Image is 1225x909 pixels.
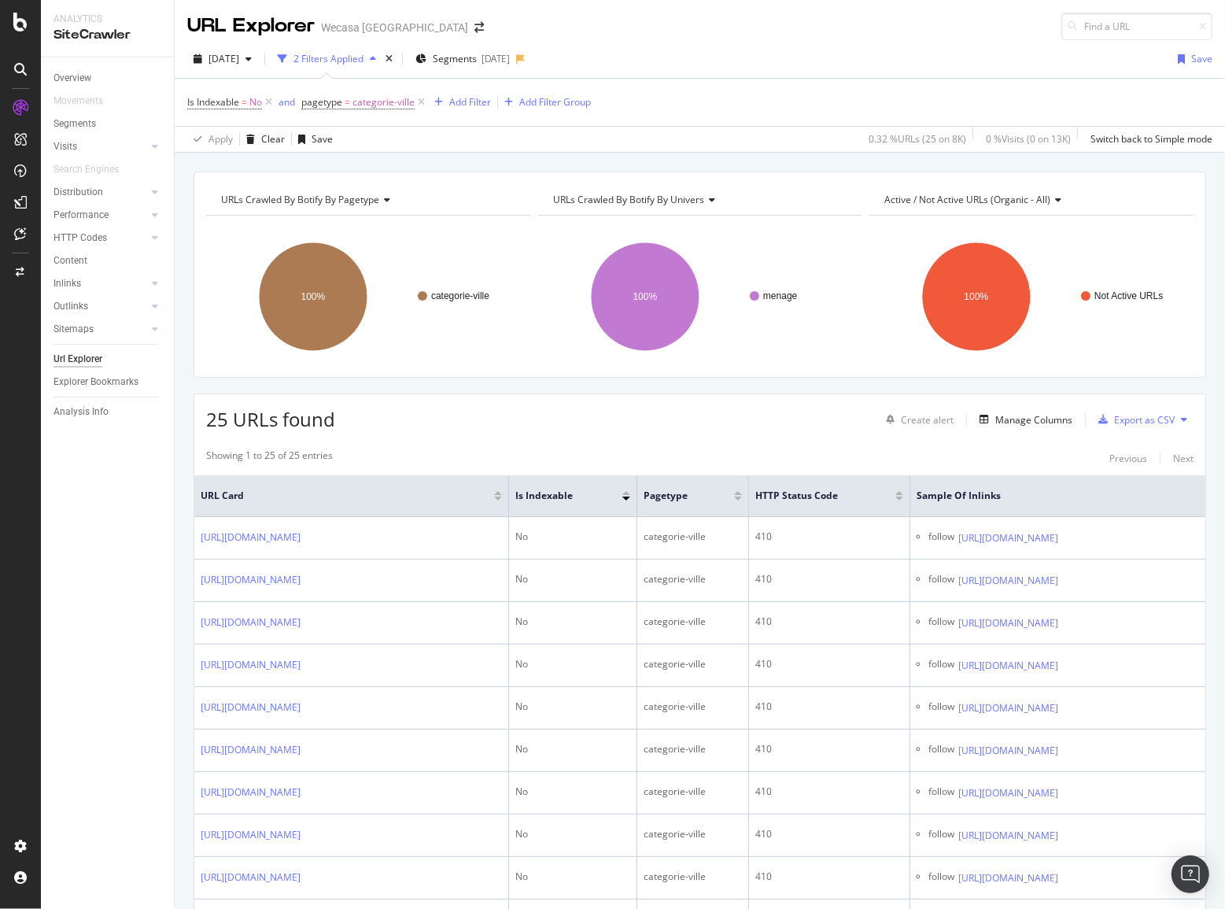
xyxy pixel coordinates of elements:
[644,870,742,884] div: categorie-ville
[54,351,163,368] a: Url Explorer
[201,742,301,758] a: [URL][DOMAIN_NAME]
[869,132,966,146] div: 0.32 % URLs ( 25 on 8K )
[928,742,954,759] div: follow
[928,572,954,589] div: follow
[755,615,903,629] div: 410
[755,572,903,586] div: 410
[249,91,262,113] span: No
[428,93,491,112] button: Add Filter
[515,700,630,714] div: No
[201,785,301,800] a: [URL][DOMAIN_NAME]
[201,657,301,673] a: [URL][DOMAIN_NAME]
[54,275,147,292] a: Inlinks
[958,870,1058,886] a: [URL][DOMAIN_NAME]
[54,13,161,26] div: Analytics
[201,700,301,715] a: [URL][DOMAIN_NAME]
[515,615,630,629] div: No
[1084,127,1212,152] button: Switch back to Simple mode
[633,291,657,302] text: 100%
[553,193,704,206] span: URLs Crawled By Botify By univers
[201,530,301,545] a: [URL][DOMAIN_NAME]
[995,413,1072,427] div: Manage Columns
[515,657,630,671] div: No
[54,230,147,246] a: HTTP Codes
[54,230,107,246] div: HTTP Codes
[515,870,630,884] div: No
[928,615,954,631] div: follow
[201,572,301,588] a: [URL][DOMAIN_NAME]
[1090,132,1212,146] div: Switch back to Simple mode
[208,132,233,146] div: Apply
[208,52,239,65] span: 2023 Sep. 18th
[1094,290,1163,301] text: Not Active URLs
[54,321,147,338] a: Sitemaps
[1092,407,1175,432] button: Export as CSV
[261,132,285,146] div: Clear
[917,489,1175,503] span: Sample of Inlinks
[240,127,285,152] button: Clear
[755,742,903,756] div: 410
[54,161,135,178] a: Search Engines
[958,615,1058,631] a: [URL][DOMAIN_NAME]
[1109,452,1147,465] div: Previous
[279,94,295,109] button: and
[928,657,954,674] div: follow
[433,52,477,65] span: Segments
[515,572,630,586] div: No
[201,870,301,885] a: [URL][DOMAIN_NAME]
[54,70,91,87] div: Overview
[54,298,88,315] div: Outlinks
[54,93,119,109] a: Movements
[54,253,163,269] a: Content
[1171,855,1209,893] div: Open Intercom Messenger
[54,207,147,224] a: Performance
[474,22,484,33] div: arrow-right-arrow-left
[644,657,742,671] div: categorie-ville
[201,489,490,503] span: URL Card
[187,46,258,72] button: [DATE]
[54,26,161,44] div: SiteCrawler
[206,228,530,365] div: A chart.
[242,95,247,109] span: =
[382,51,396,67] div: times
[644,530,742,544] div: categorie-ville
[54,275,81,292] div: Inlinks
[201,615,301,630] a: [URL][DOMAIN_NAME]
[538,228,862,365] svg: A chart.
[644,827,742,841] div: categorie-ville
[54,184,147,201] a: Distribution
[54,161,119,178] div: Search Engines
[928,827,954,844] div: follow
[869,228,1194,365] svg: A chart.
[644,785,742,799] div: categorie-ville
[958,658,1058,674] a: [URL][DOMAIN_NAME]
[1114,413,1175,427] div: Export as CSV
[1061,13,1212,40] input: Find a URL
[755,700,903,714] div: 410
[644,742,742,756] div: categorie-ville
[755,785,903,799] div: 410
[301,291,326,302] text: 100%
[515,742,630,756] div: No
[292,127,333,152] button: Save
[187,13,315,39] div: URL Explorer
[206,449,333,467] div: Showing 1 to 25 of 25 entries
[54,404,163,420] a: Analysis Info
[54,207,109,224] div: Performance
[431,290,489,301] text: categorie-ville
[515,489,599,503] span: Is Indexable
[54,321,94,338] div: Sitemaps
[928,870,954,886] div: follow
[1171,46,1212,72] button: Save
[755,827,903,841] div: 410
[958,530,1058,546] a: [URL][DOMAIN_NAME]
[352,91,415,113] span: categorie-ville
[54,253,87,269] div: Content
[928,530,954,546] div: follow
[218,187,516,212] h4: URLs Crawled By Botify By pagetype
[54,116,96,132] div: Segments
[54,298,147,315] a: Outlinks
[755,657,903,671] div: 410
[958,700,1058,716] a: [URL][DOMAIN_NAME]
